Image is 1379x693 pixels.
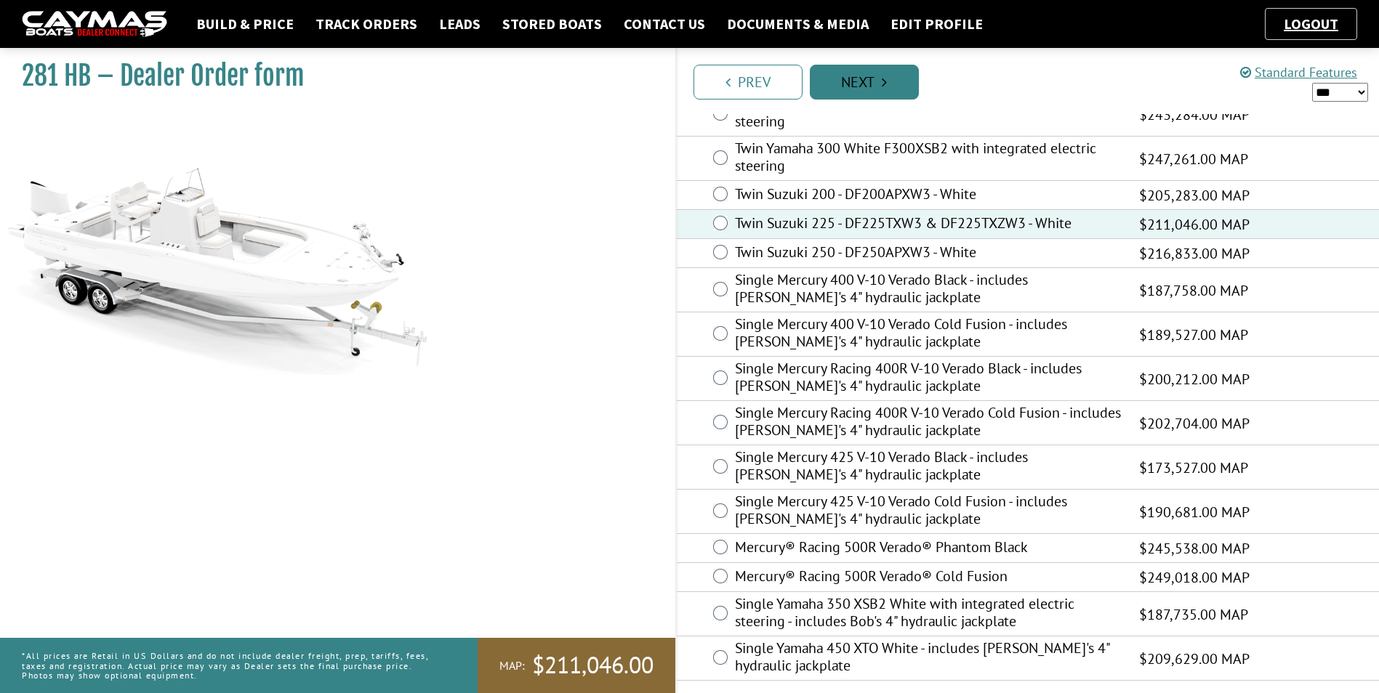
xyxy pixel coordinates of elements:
[735,493,1122,531] label: Single Mercury 425 V-10 Verado Cold Fusion - includes [PERSON_NAME]'s 4" hydraulic jackplate
[499,658,525,673] span: MAP:
[735,243,1122,264] label: Twin Suzuki 250 - DF250APXW3 - White
[735,595,1122,633] label: Single Yamaha 350 XSB2 White with integrated electric steering - includes Bob's 4" hydraulic jack...
[735,95,1122,134] label: Twin Yamaha 250 White F250XSB2 with integrated electric steering
[1139,214,1250,235] span: $211,046.00 MAP
[1139,604,1248,625] span: $187,735.00 MAP
[810,65,919,100] a: Next
[735,639,1122,678] label: Single Yamaha 450 XTO White - includes [PERSON_NAME]'s 4" hydraulic jackplate
[532,650,654,681] span: $211,046.00
[1139,501,1250,523] span: $190,681.00 MAP
[1139,457,1248,479] span: $173,527.00 MAP
[1240,64,1357,81] a: Standard Features
[1139,148,1248,170] span: $247,261.00 MAP
[735,185,1122,206] label: Twin Suzuki 200 - DF200APXW3 - White
[735,360,1122,398] label: Single Mercury Racing 400R V-10 Verado Black - includes [PERSON_NAME]'s 4" hydraulic jackplate
[1139,243,1250,264] span: $216,833.00 MAP
[1139,104,1250,126] span: $243,284.00 MAP
[432,15,488,33] a: Leads
[22,644,445,687] p: *All prices are Retail in US Dollars and do not include dealer freight, prep, tariffs, fees, taxe...
[1139,280,1248,301] span: $187,758.00 MAP
[189,15,301,33] a: Build & Price
[22,60,639,92] h1: 281 HB – Dealer Order form
[720,15,876,33] a: Documents & Media
[735,214,1122,235] label: Twin Suzuki 225 - DF225TXW3 & DF225TXZW3 - White
[693,65,803,100] a: Prev
[735,404,1122,442] label: Single Mercury Racing 400R V-10 Verado Cold Fusion - includes [PERSON_NAME]'s 4" hydraulic jackplate
[1139,567,1250,588] span: $249,018.00 MAP
[735,271,1122,309] label: Single Mercury 400 V-10 Verado Black - includes [PERSON_NAME]'s 4" hydraulic jackplate
[1139,185,1250,206] span: $205,283.00 MAP
[616,15,712,33] a: Contact Us
[1139,538,1250,559] span: $245,538.00 MAP
[1139,324,1248,346] span: $189,527.00 MAP
[1139,648,1250,670] span: $209,629.00 MAP
[495,15,609,33] a: Stored Boats
[1139,413,1250,434] span: $202,704.00 MAP
[735,315,1122,354] label: Single Mercury 400 V-10 Verado Cold Fusion - includes [PERSON_NAME]'s 4" hydraulic jackplate
[735,567,1122,588] label: Mercury® Racing 500R Verado® Cold Fusion
[478,638,675,693] a: MAP:$211,046.00
[308,15,425,33] a: Track Orders
[22,11,167,38] img: caymas-dealer-connect-2ed40d3bc7270c1d8d7ffb4b79bf05adc795679939227970def78ec6f6c03838.gif
[735,139,1122,178] label: Twin Yamaha 300 White F300XSB2 with integrated electric steering
[735,538,1122,559] label: Mercury® Racing 500R Verado® Phantom Black
[735,448,1122,487] label: Single Mercury 425 V-10 Verado Black - includes [PERSON_NAME]'s 4" hydraulic jackplate
[1277,15,1346,33] a: Logout
[1139,368,1250,390] span: $200,212.00 MAP
[883,15,990,33] a: Edit Profile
